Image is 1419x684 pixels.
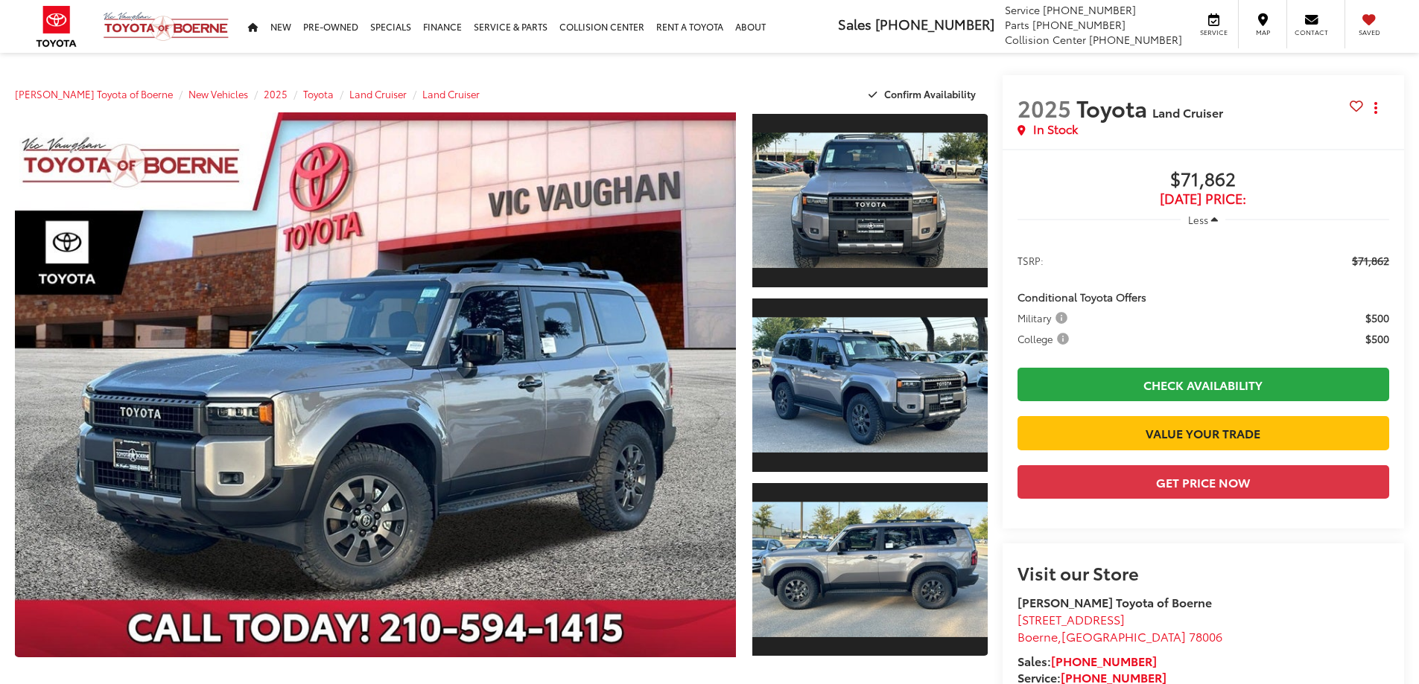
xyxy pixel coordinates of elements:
a: Check Availability [1018,368,1389,401]
img: 2025 Toyota Land Cruiser Land Cruiser [749,318,989,453]
span: [DATE] Price: [1018,191,1389,206]
a: Toyota [303,87,334,100]
span: $71,862 [1018,169,1389,191]
span: Parts [1005,17,1029,32]
a: 2025 [264,87,288,100]
span: , [1018,627,1222,645]
a: Expand Photo 2 [752,297,988,473]
span: Saved [1353,28,1385,37]
span: [PHONE_NUMBER] [875,14,994,33]
a: Expand Photo 3 [752,482,988,658]
span: Service [1005,2,1040,17]
span: College [1018,331,1072,346]
button: Less [1181,206,1225,233]
span: Less [1188,213,1208,226]
button: Military [1018,310,1073,325]
button: College [1018,331,1074,346]
span: Conditional Toyota Offers [1018,290,1146,304]
span: Confirm Availability [884,87,976,100]
span: [GEOGRAPHIC_DATA] [1061,627,1186,645]
span: Military [1018,310,1070,325]
a: [PHONE_NUMBER] [1051,652,1157,669]
a: Land Cruiser [349,87,407,100]
button: Get Price Now [1018,465,1389,499]
span: Service [1197,28,1231,37]
strong: Sales: [1018,652,1157,669]
span: 78006 [1189,627,1222,645]
span: [STREET_ADDRESS] [1018,610,1125,627]
a: Land Cruiser [422,87,480,100]
img: 2025 Toyota Land Cruiser Land Cruiser [7,109,743,660]
span: Collision Center [1005,32,1086,47]
h2: Visit our Store [1018,563,1389,582]
span: TSRP: [1018,253,1044,268]
span: Sales [838,14,872,33]
span: [PHONE_NUMBER] [1032,17,1126,32]
span: dropdown dots [1374,102,1377,114]
a: New Vehicles [188,87,248,100]
span: Contact [1295,28,1328,37]
span: Boerne [1018,627,1058,645]
img: 2025 Toyota Land Cruiser Land Cruiser [749,502,989,636]
img: 2025 Toyota Land Cruiser Land Cruiser [749,133,989,268]
span: Land Cruiser [1152,103,1223,121]
button: Confirm Availability [860,81,988,107]
a: [STREET_ADDRESS] Boerne,[GEOGRAPHIC_DATA] 78006 [1018,610,1222,645]
span: Map [1246,28,1279,37]
strong: [PERSON_NAME] Toyota of Boerne [1018,593,1212,610]
img: Vic Vaughan Toyota of Boerne [103,11,229,42]
a: Expand Photo 1 [752,112,988,289]
span: [PHONE_NUMBER] [1089,32,1182,47]
span: $71,862 [1352,253,1389,268]
span: In Stock [1033,121,1078,138]
button: Actions [1363,95,1389,121]
span: $500 [1365,310,1389,325]
span: [PHONE_NUMBER] [1043,2,1136,17]
a: Expand Photo 0 [15,112,736,657]
span: $500 [1365,331,1389,346]
span: Toyota [1076,92,1152,124]
a: [PERSON_NAME] Toyota of Boerne [15,87,173,100]
a: Value Your Trade [1018,416,1389,450]
span: 2025 [1018,92,1071,124]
